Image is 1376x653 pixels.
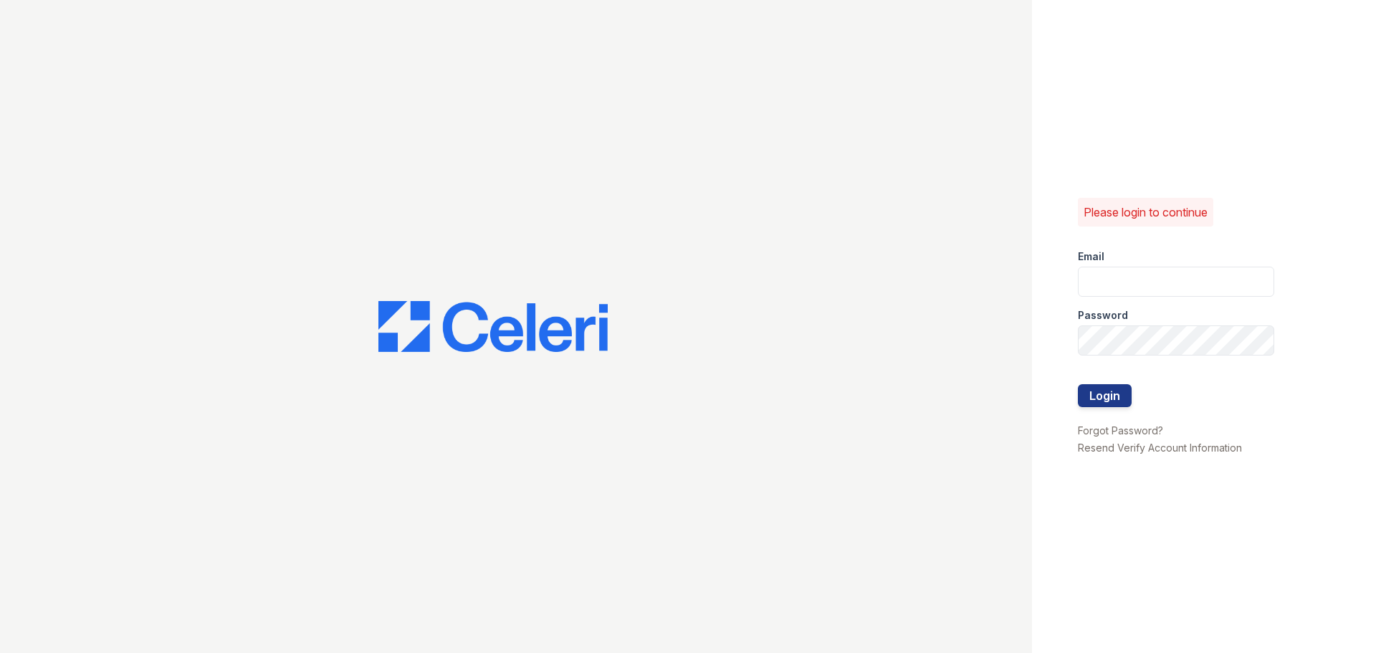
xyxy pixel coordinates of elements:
label: Password [1078,308,1128,323]
p: Please login to continue [1084,204,1208,221]
label: Email [1078,249,1104,264]
a: Resend Verify Account Information [1078,442,1242,454]
button: Login [1078,384,1132,407]
a: Forgot Password? [1078,424,1163,437]
img: CE_Logo_Blue-a8612792a0a2168367f1c8372b55b34899dd931a85d93a1a3d3e32e68fde9ad4.png [378,301,608,353]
